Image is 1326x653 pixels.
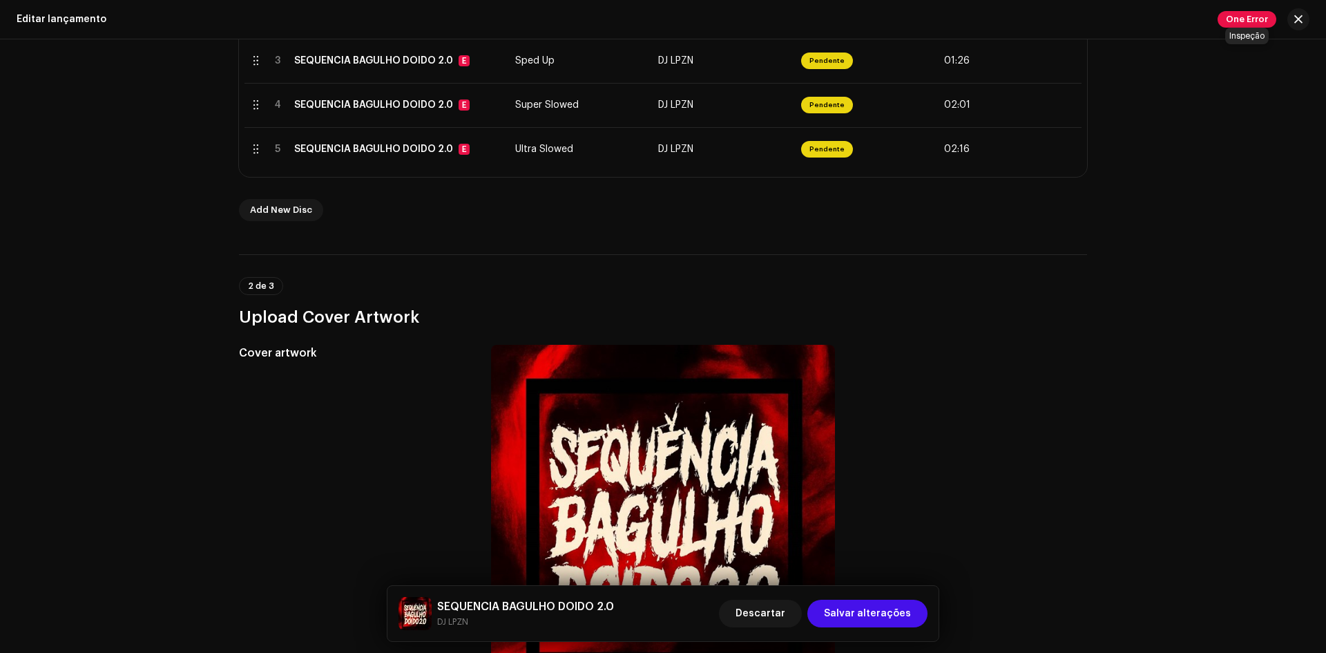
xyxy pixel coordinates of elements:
[515,144,573,154] span: Ultra Slowed
[658,100,693,110] span: DJ LPZN
[250,196,312,224] span: Add New Disc
[239,306,1087,328] h3: Upload Cover Artwork
[248,282,274,290] span: 2 de 3
[801,141,853,158] span: Pendente
[459,100,470,111] div: E
[459,144,470,155] div: E
[239,345,469,361] h5: Cover artwork
[944,100,970,111] span: 02:01
[515,100,579,110] span: Super Slowed
[515,56,555,66] span: Sped Up
[801,53,853,69] span: Pendente
[944,55,970,66] span: 01:26
[459,55,470,66] div: E
[658,56,693,66] span: DJ LPZN
[239,199,323,221] button: Add New Disc
[294,55,453,66] div: SEQUENCIA BAGULHO DOIDO 2.0
[944,144,970,155] span: 02:16
[801,97,853,113] span: Pendente
[294,144,453,155] div: SEQUENCIA BAGULHO DOIDO 2.0
[658,144,693,154] span: DJ LPZN
[294,100,453,111] div: SEQUENCIA BAGULHO DOIDO 2.0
